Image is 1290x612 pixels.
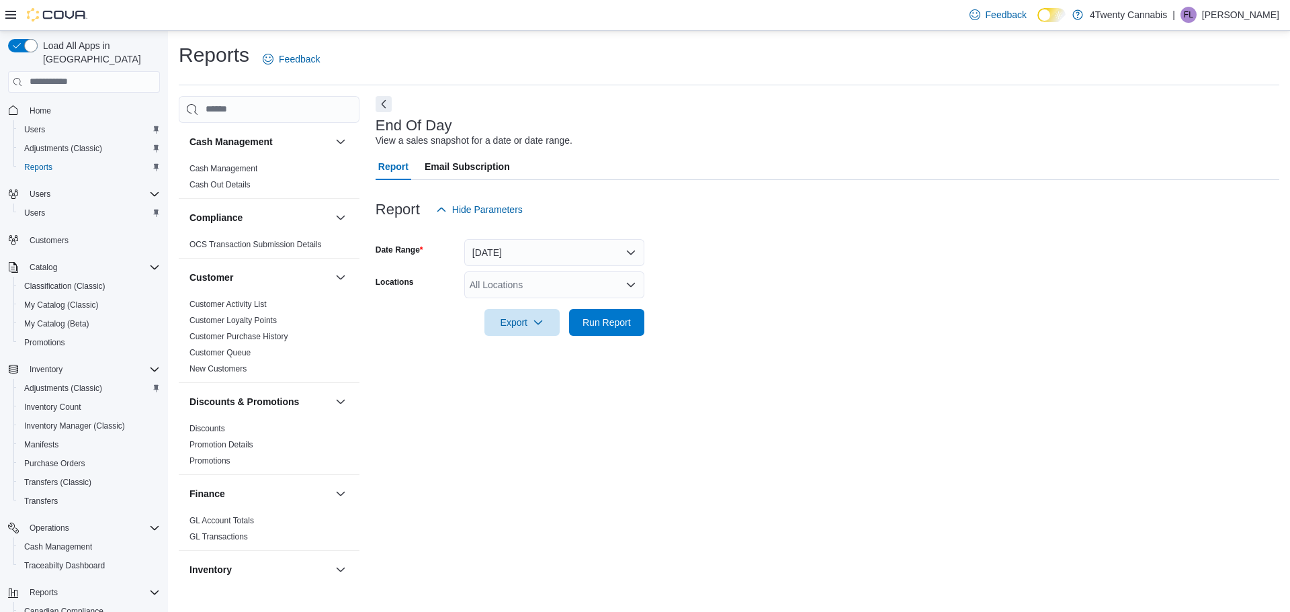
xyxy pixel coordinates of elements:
button: Finance [333,486,349,502]
span: Inventory Manager (Classic) [24,421,125,431]
button: Purchase Orders [13,454,165,473]
button: Inventory [3,360,165,379]
button: Hide Parameters [431,196,528,223]
h3: Inventory [189,563,232,576]
span: GL Transactions [189,531,248,542]
a: Purchase Orders [19,455,91,472]
button: Next [376,96,392,112]
a: GL Transactions [189,532,248,541]
span: Reports [24,162,52,173]
span: Adjustments (Classic) [19,380,160,396]
button: Export [484,309,560,336]
button: Cash Management [189,135,330,148]
span: Adjustments (Classic) [24,143,102,154]
span: Users [24,124,45,135]
button: Finance [189,487,330,500]
span: Feedback [986,8,1027,21]
span: Transfers (Classic) [19,474,160,490]
button: Promotions [13,333,165,352]
h3: Report [376,202,420,218]
a: Cash Management [19,539,97,555]
span: Cash Management [189,163,257,174]
span: Report [378,153,408,180]
div: Discounts & Promotions [179,421,359,474]
span: Home [30,105,51,116]
a: Customer Queue [189,348,251,357]
p: 4Twenty Cannabis [1090,7,1167,23]
span: Inventory [30,364,62,375]
h3: Customer [189,271,233,284]
a: Traceabilty Dashboard [19,558,110,574]
span: OCS Transaction Submission Details [189,239,322,250]
span: Purchase Orders [24,458,85,469]
a: Home [24,103,56,119]
div: Customer [179,296,359,382]
span: Operations [30,523,69,533]
span: Adjustments (Classic) [24,383,102,394]
input: Dark Mode [1037,8,1066,22]
a: Adjustments (Classic) [19,380,107,396]
a: Users [19,205,50,221]
h3: End Of Day [376,118,452,134]
button: [DATE] [464,239,644,266]
a: New Customers [189,364,247,374]
a: Feedback [257,46,325,73]
span: Reports [24,584,160,601]
span: Promotions [189,455,230,466]
button: Run Report [569,309,644,336]
span: Users [19,205,160,221]
span: Export [492,309,552,336]
button: Users [3,185,165,204]
span: Run Report [583,316,631,329]
span: Cash Out Details [189,179,251,190]
a: Cash Management [189,164,257,173]
span: Traceabilty Dashboard [24,560,105,571]
a: Cash Out Details [189,180,251,189]
span: Traceabilty Dashboard [19,558,160,574]
button: Reports [3,583,165,602]
button: My Catalog (Beta) [13,314,165,333]
div: View a sales snapshot for a date or date range. [376,134,572,148]
button: Discounts & Promotions [333,394,349,410]
a: Adjustments (Classic) [19,140,107,157]
h3: Discounts & Promotions [189,395,299,408]
span: Reports [30,587,58,598]
a: Discounts [189,424,225,433]
button: Adjustments (Classic) [13,139,165,158]
button: Inventory Count [13,398,165,417]
p: [PERSON_NAME] [1202,7,1279,23]
button: Inventory Manager (Classic) [13,417,165,435]
a: OCS Transaction Submission Details [189,240,322,249]
h3: Cash Management [189,135,273,148]
h3: Finance [189,487,225,500]
button: Operations [3,519,165,537]
span: Catalog [24,259,160,275]
span: Transfers [19,493,160,509]
a: Users [19,122,50,138]
a: Customer Loyalty Points [189,316,277,325]
span: Promotions [19,335,160,351]
button: Home [3,101,165,120]
button: Inventory [24,361,68,378]
span: Manifests [24,439,58,450]
a: My Catalog (Classic) [19,297,104,313]
button: Adjustments (Classic) [13,379,165,398]
a: Feedback [964,1,1032,28]
a: Promotion Details [189,440,253,449]
button: Operations [24,520,75,536]
div: Francis Licmo [1180,7,1197,23]
span: Catalog [30,262,57,273]
span: Purchase Orders [19,455,160,472]
span: Classification (Classic) [24,281,105,292]
button: Transfers [13,492,165,511]
button: Transfers (Classic) [13,473,165,492]
button: Customer [333,269,349,286]
button: Compliance [333,210,349,226]
div: Compliance [179,236,359,258]
button: Inventory [333,562,349,578]
button: Customer [189,271,330,284]
button: Users [13,204,165,222]
span: Feedback [279,52,320,66]
span: Inventory Count [24,402,81,412]
button: Reports [24,584,63,601]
